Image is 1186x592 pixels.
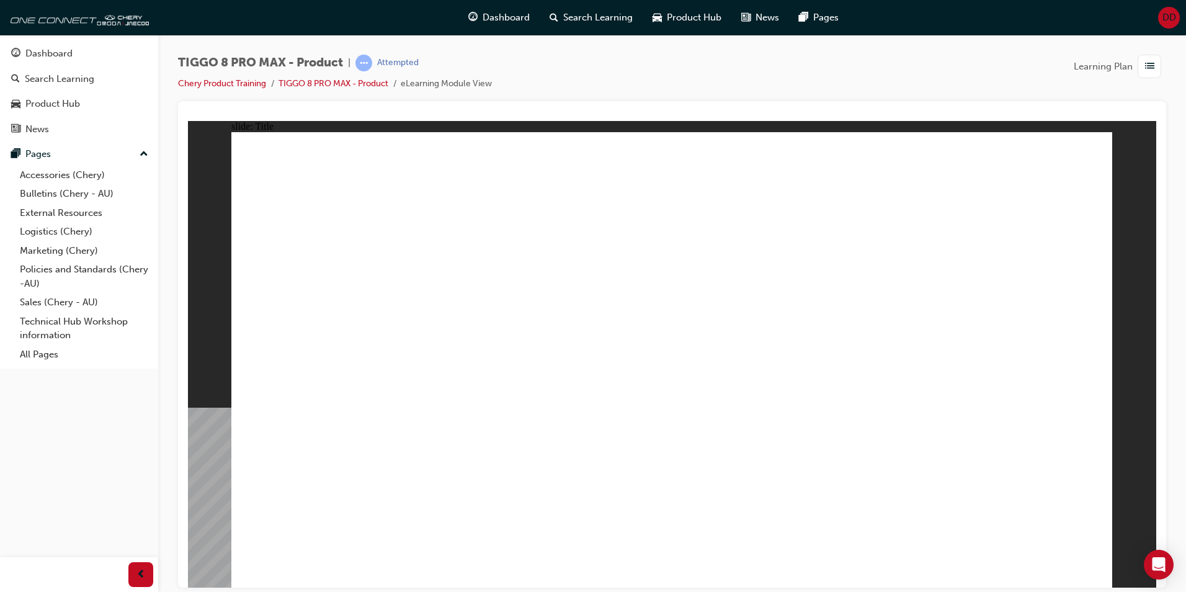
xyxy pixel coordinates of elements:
div: Open Intercom Messenger [1144,550,1174,580]
button: Learning Plan [1074,55,1166,78]
img: oneconnect [6,5,149,30]
span: Search Learning [563,11,633,25]
span: news-icon [11,124,20,135]
a: News [5,118,153,141]
span: Product Hub [667,11,721,25]
span: list-icon [1145,59,1154,74]
button: Pages [5,143,153,166]
a: Search Learning [5,68,153,91]
a: Accessories (Chery) [15,166,153,185]
a: TIGGO 8 PRO MAX - Product [279,78,388,89]
a: search-iconSearch Learning [540,5,643,30]
a: Technical Hub Workshop information [15,312,153,345]
span: Learning Plan [1074,60,1133,74]
a: All Pages [15,345,153,364]
a: Product Hub [5,92,153,115]
div: Search Learning [25,72,94,86]
a: Sales (Chery - AU) [15,293,153,312]
span: guage-icon [11,48,20,60]
span: Pages [813,11,839,25]
a: Chery Product Training [178,78,266,89]
span: pages-icon [799,10,808,25]
a: car-iconProduct Hub [643,5,731,30]
span: DD [1162,11,1176,25]
span: pages-icon [11,149,20,160]
span: car-icon [11,99,20,110]
span: guage-icon [468,10,478,25]
a: External Resources [15,204,153,223]
div: Dashboard [25,47,73,61]
button: DashboardSearch LearningProduct HubNews [5,40,153,143]
a: Dashboard [5,42,153,65]
span: prev-icon [136,567,146,583]
div: Product Hub [25,97,80,111]
div: Pages [25,147,51,161]
span: TIGGO 8 PRO MAX - Product [178,56,343,70]
span: search-icon [550,10,558,25]
span: | [348,56,350,70]
span: search-icon [11,74,20,85]
div: News [25,122,49,137]
a: guage-iconDashboard [458,5,540,30]
a: pages-iconPages [789,5,849,30]
a: Logistics (Chery) [15,222,153,241]
a: news-iconNews [731,5,789,30]
span: News [756,11,779,25]
span: Dashboard [483,11,530,25]
span: news-icon [741,10,751,25]
button: DD [1158,7,1180,29]
span: up-icon [140,146,148,163]
a: Policies and Standards (Chery -AU) [15,260,153,293]
span: car-icon [653,10,662,25]
div: Attempted [377,57,419,69]
li: eLearning Module View [401,77,492,91]
a: Bulletins (Chery - AU) [15,184,153,204]
span: learningRecordVerb_ATTEMPT-icon [355,55,372,71]
a: Marketing (Chery) [15,241,153,261]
